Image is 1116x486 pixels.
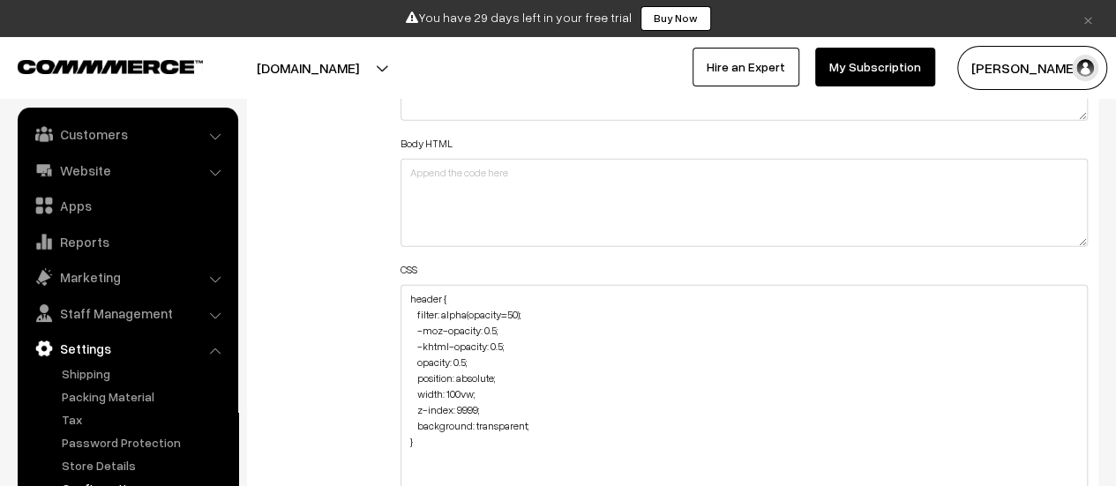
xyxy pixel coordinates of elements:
[18,60,203,73] img: COMMMERCE
[22,118,232,150] a: Customers
[957,46,1107,90] button: [PERSON_NAME]
[57,410,232,429] a: Tax
[22,297,232,329] a: Staff Management
[195,46,421,90] button: [DOMAIN_NAME]
[6,6,1110,31] div: You have 29 days left in your free trial
[815,48,935,86] a: My Subscription
[1076,8,1100,29] a: ×
[401,136,453,152] label: Body HTML
[1072,55,1098,81] img: user
[22,190,232,221] a: Apps
[22,261,232,293] a: Marketing
[640,6,711,31] a: Buy Now
[22,226,232,258] a: Reports
[18,55,172,76] a: COMMMERCE
[57,387,232,406] a: Packing Material
[401,262,417,278] label: CSS
[57,456,232,475] a: Store Details
[57,364,232,383] a: Shipping
[57,433,232,452] a: Password Protection
[693,48,799,86] a: Hire an Expert
[22,333,232,364] a: Settings
[22,154,232,186] a: Website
